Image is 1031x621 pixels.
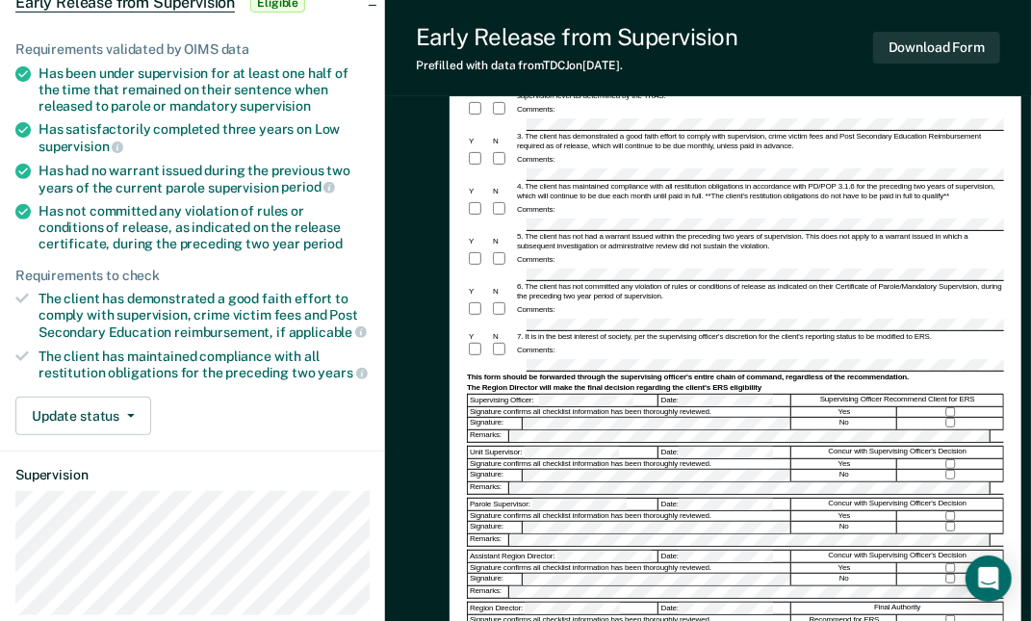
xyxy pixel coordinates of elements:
div: Yes [792,511,898,521]
div: Signature: [468,470,523,481]
div: This form should be forwarded through the supervising officer's entire chain of command, regardle... [467,373,1004,382]
div: Assistant Region Director: [468,551,658,562]
div: N [491,237,515,246]
div: Y [467,237,491,246]
div: Remarks: [468,534,509,546]
div: N [491,187,515,196]
div: Date: [659,447,791,458]
div: Signature confirms all checklist information has been thoroughly reviewed. [468,511,791,521]
div: The Region Director will make the final decision regarding the client's ERS eligibility [467,383,1004,393]
div: 6. The client has not committed any violation of rules or conditions of release as indicated on t... [515,282,1004,301]
div: Signature: [468,418,523,429]
div: N [491,287,515,297]
div: Date: [659,551,791,562]
div: Has satisfactorily completed three years on Low [39,121,370,154]
span: years [319,365,368,380]
span: applicable [289,324,367,340]
div: Signature: [468,522,523,533]
div: Y [467,332,491,342]
div: The client has demonstrated a good faith effort to comply with supervision, crime victim fees and... [39,291,370,340]
div: Date: [659,499,791,510]
div: Yes [792,407,898,417]
div: Remarks: [468,482,509,494]
div: Yes [792,563,898,573]
div: Signature confirms all checklist information has been thoroughly reviewed. [468,407,791,417]
div: No [792,418,898,429]
button: Download Form [873,32,1000,64]
div: Comments: [515,305,556,315]
span: period [281,179,335,194]
div: No [792,470,898,481]
div: Open Intercom Messenger [966,556,1012,602]
div: N [491,332,515,342]
div: Remarks: [468,430,509,442]
div: Has not committed any violation of rules or conditions of release, as indicated on the release ce... [39,203,370,251]
div: Supervising Officer Recommend Client for ERS [792,395,1004,406]
div: Remarks: [468,586,509,598]
div: Concur with Supervising Officer's Decision [792,447,1004,458]
div: Y [467,187,491,196]
div: Early Release from Supervision [416,23,738,51]
div: Comments: [515,155,556,165]
div: The client has maintained compliance with all restitution obligations for the preceding two [39,349,370,381]
div: Concur with Supervising Officer's Decision [792,499,1004,510]
div: Prefilled with data from TDCJ on [DATE] . [416,59,738,72]
div: Yes [792,459,898,469]
div: Y [467,287,491,297]
div: N [491,137,515,146]
div: Signature: [468,574,523,585]
div: Parole Supervisor: [468,499,658,510]
div: Has had no warrant issued during the previous two years of the current parole supervision [39,163,370,195]
div: 5. The client has not had a warrant issued within the preceding two years of supervision. This do... [515,232,1004,251]
div: 4. The client has maintained compliance with all restitution obligations in accordance with PD/PO... [515,182,1004,201]
span: supervision [241,98,311,114]
div: Comments: [515,346,556,355]
div: Supervising Officer: [468,395,658,406]
div: No [792,522,898,533]
div: Y [467,137,491,146]
div: 7. It is in the best interest of society, per the supervising officer's discretion for the client... [515,332,1004,342]
div: No [792,574,898,585]
div: Requirements validated by OIMS data [15,41,370,58]
div: Signature confirms all checklist information has been thoroughly reviewed. [468,459,791,469]
div: 3. The client has demonstrated a good faith effort to comply with supervision, crime victim fees ... [515,132,1004,151]
button: Update status [15,397,151,435]
div: Comments: [515,255,556,265]
dt: Supervision [15,467,370,483]
div: Unit Supervisor: [468,447,658,458]
div: Concur with Supervising Officer's Decision [792,551,1004,562]
div: Requirements to check [15,268,370,284]
div: Signature confirms all checklist information has been thoroughly reviewed. [468,563,791,573]
div: Date: [659,395,791,406]
div: Has been under supervision for at least one half of the time that remained on their sentence when... [39,65,370,114]
div: Comments: [515,205,556,215]
span: supervision [39,139,123,154]
div: Comments: [515,105,556,115]
div: Date: [659,603,791,614]
span: period [303,236,343,251]
div: Region Director: [468,603,658,614]
div: Final Authority [792,603,1004,614]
